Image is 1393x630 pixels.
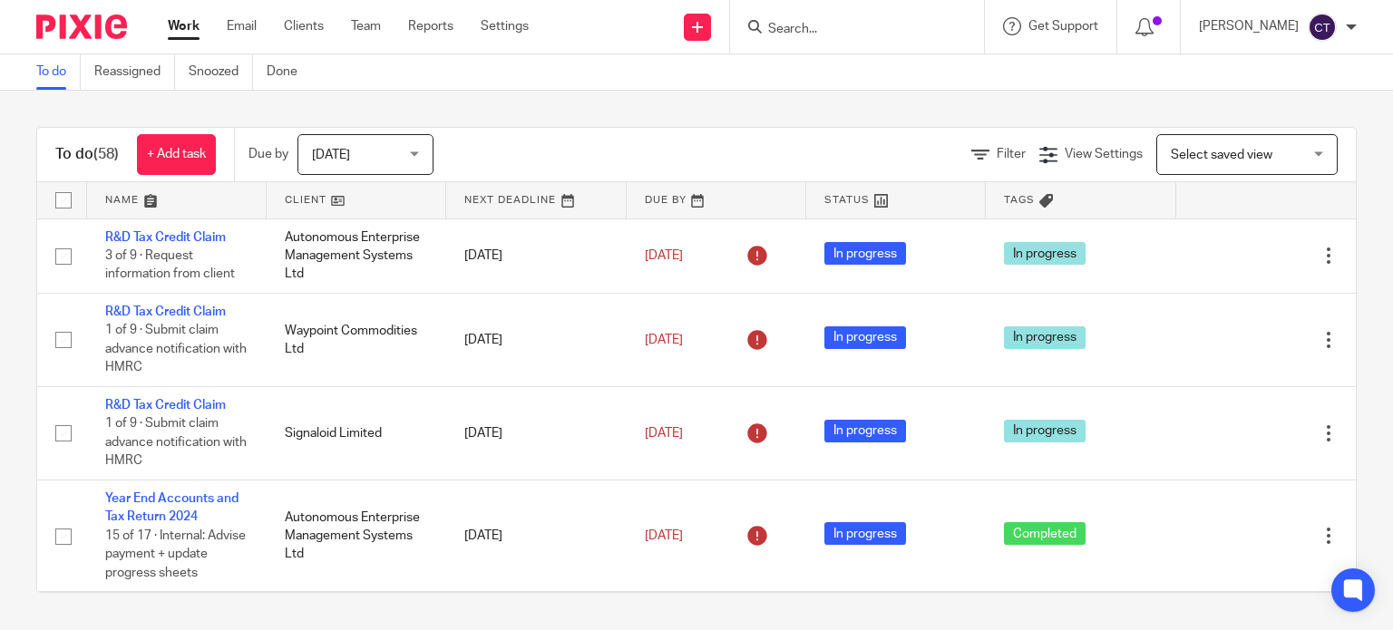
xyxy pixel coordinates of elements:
[36,15,127,39] img: Pixie
[105,305,226,318] a: R&D Tax Credit Claim
[105,418,247,468] span: 1 of 9 · Submit claim advance notification with HMRC
[105,492,239,523] a: Year End Accounts and Tax Return 2024
[105,249,235,281] span: 3 of 9 · Request information from client
[284,17,324,35] a: Clients
[105,325,247,374] span: 1 of 9 · Submit claim advance notification with HMRC
[267,293,446,386] td: Waypoint Commodities Ltd
[168,17,200,35] a: Work
[1065,148,1143,160] span: View Settings
[94,54,175,90] a: Reassigned
[645,529,683,542] span: [DATE]
[267,387,446,480] td: Signaloid Limited
[105,399,226,412] a: R&D Tax Credit Claim
[824,242,906,265] span: In progress
[1171,149,1272,161] span: Select saved view
[446,387,626,480] td: [DATE]
[312,149,350,161] span: [DATE]
[1199,17,1299,35] p: [PERSON_NAME]
[824,420,906,442] span: In progress
[267,480,446,592] td: Autonomous Enterprise Management Systems Ltd
[766,22,930,38] input: Search
[93,147,119,161] span: (58)
[36,54,81,90] a: To do
[1004,195,1035,205] span: Tags
[189,54,253,90] a: Snoozed
[105,529,246,579] span: 15 of 17 · Internal: Advise payment + update progress sheets
[645,249,683,262] span: [DATE]
[105,231,226,244] a: R&D Tax Credit Claim
[446,480,626,592] td: [DATE]
[824,522,906,545] span: In progress
[1028,20,1098,33] span: Get Support
[408,17,453,35] a: Reports
[227,17,257,35] a: Email
[267,54,311,90] a: Done
[997,148,1026,160] span: Filter
[1004,420,1086,442] span: In progress
[248,145,288,163] p: Due by
[1004,242,1086,265] span: In progress
[137,134,216,175] a: + Add task
[446,218,626,293] td: [DATE]
[645,427,683,440] span: [DATE]
[55,145,119,164] h1: To do
[1004,326,1086,349] span: In progress
[645,334,683,346] span: [DATE]
[446,293,626,386] td: [DATE]
[481,17,529,35] a: Settings
[1308,13,1337,42] img: svg%3E
[351,17,381,35] a: Team
[824,326,906,349] span: In progress
[267,218,446,293] td: Autonomous Enterprise Management Systems Ltd
[1004,522,1086,545] span: Completed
